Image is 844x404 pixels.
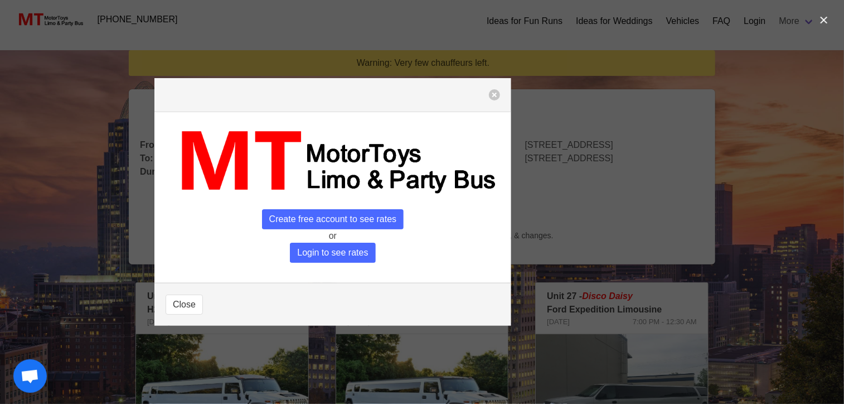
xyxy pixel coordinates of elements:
p: or [166,229,500,243]
img: MT_logo_name.png [166,123,500,200]
button: Close [166,295,203,315]
span: Login to see rates [290,243,375,263]
span: Create free account to see rates [262,209,404,229]
span: Close [173,298,196,311]
div: Open chat [13,359,47,393]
